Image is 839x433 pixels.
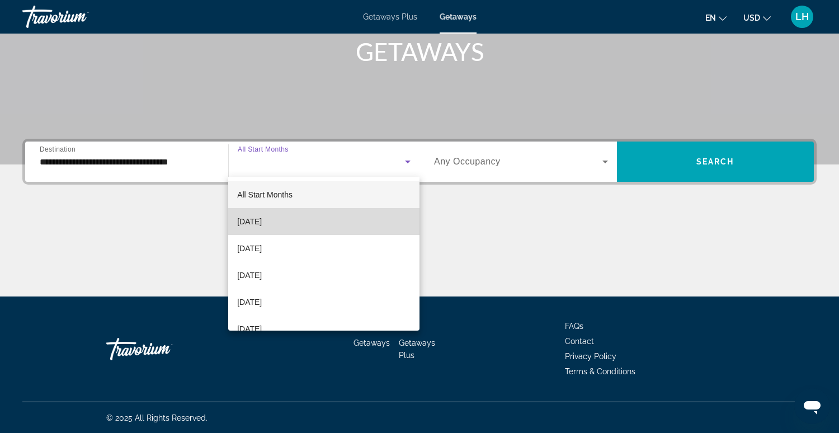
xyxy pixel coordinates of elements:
[237,215,262,228] span: [DATE]
[237,295,262,309] span: [DATE]
[237,190,293,199] span: All Start Months
[794,388,830,424] iframe: Button to launch messaging window
[237,322,262,336] span: [DATE]
[237,269,262,282] span: [DATE]
[237,242,262,255] span: [DATE]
